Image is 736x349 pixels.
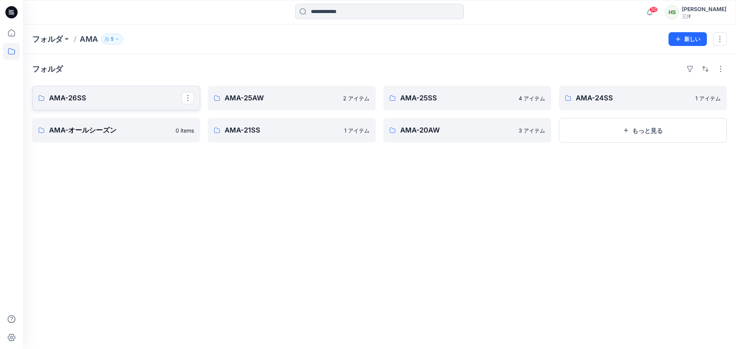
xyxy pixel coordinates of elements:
[669,9,676,15] font: HS
[101,34,123,44] button: 5
[651,7,657,12] font: 50
[559,86,727,110] a: AMA-24SS1 アイテム
[80,34,98,44] font: AMA
[699,95,721,102] font: アイテム
[383,118,551,143] a: AMA-20AW3 アイテム
[225,126,260,134] font: AMA-21SS
[49,126,117,134] font: AMA-オールシーズン
[32,118,200,143] a: AMA-オールシーズン0 items
[695,95,698,102] font: 1
[400,126,440,134] font: AMA-20AW
[524,127,545,134] font: アイテム
[682,13,691,19] font: 三洋
[519,95,522,102] font: 4
[344,127,347,134] font: 1
[669,32,707,46] button: 新しい
[400,94,437,102] font: AMA-25SS
[176,126,194,134] p: 0 items
[524,95,545,102] font: アイテム
[383,86,551,110] a: AMA-25SS4 アイテム
[32,86,200,110] a: AMA-26SS
[32,34,63,44] a: フォルダ
[519,127,522,134] font: 3
[632,127,663,134] font: もっと見る
[208,86,376,110] a: AMA-25AW2 アイテム
[225,94,264,102] font: AMA-25AW
[32,64,63,74] font: フォルダ
[576,94,613,102] font: AMA-24SS
[343,95,347,102] font: 2
[111,36,113,42] font: 5
[348,95,370,102] font: アイテム
[682,6,726,12] font: [PERSON_NAME]
[208,118,376,143] a: AMA-21SS1 アイテム
[49,94,86,102] font: AMA-26SS
[348,127,370,134] font: アイテム
[559,118,727,143] button: もっと見る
